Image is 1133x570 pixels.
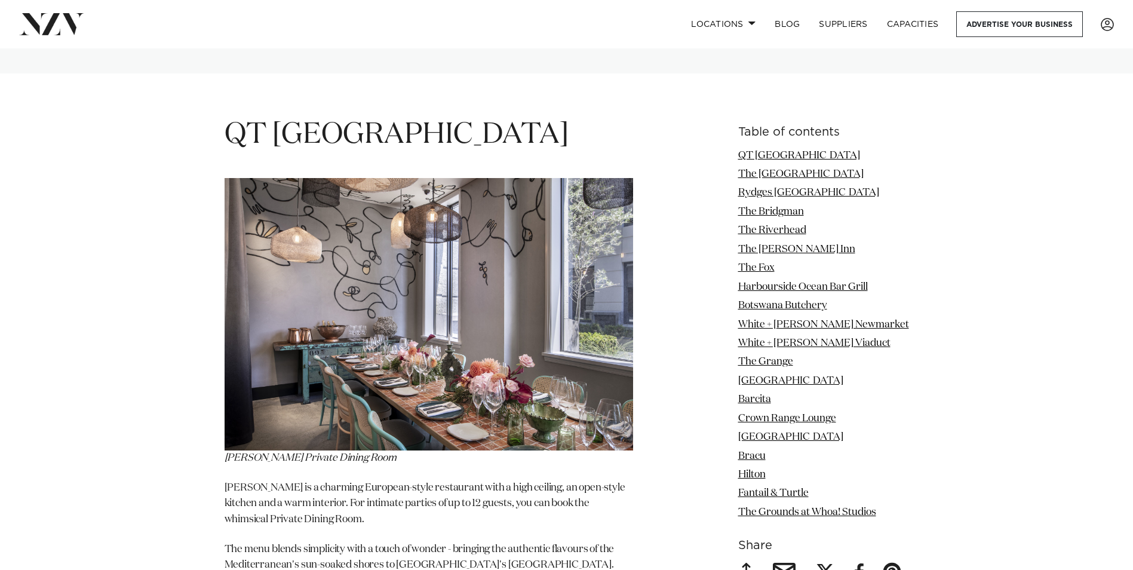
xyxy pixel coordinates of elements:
[225,480,633,528] p: [PERSON_NAME] is a charming European-style restaurant with a high ceiling, an open-style kitchen ...
[738,207,804,217] a: The Bridgman
[738,451,766,461] a: Bracu
[738,225,806,235] a: The Riverhead
[738,413,836,424] a: Crown Range Lounge
[738,151,860,161] a: QT [GEOGRAPHIC_DATA]
[225,453,397,463] em: [PERSON_NAME] Private Dining Room
[738,488,809,498] a: Fantail & Turtle
[738,169,864,179] a: The [GEOGRAPHIC_DATA]
[738,507,876,517] a: The Grounds at Whoa! Studios
[738,126,909,139] h6: Table of contents
[225,117,633,154] h1: QT [GEOGRAPHIC_DATA]
[738,263,775,273] a: The Fox
[765,11,809,37] a: BLOG
[738,357,793,367] a: The Grange
[956,11,1083,37] a: Advertise your business
[738,338,891,348] a: White + [PERSON_NAME] Viaduct
[738,244,855,255] a: The [PERSON_NAME] Inn
[738,470,766,480] a: Hilton
[738,394,771,404] a: Barcita
[877,11,948,37] a: Capacities
[681,11,765,37] a: Locations
[19,13,84,35] img: nzv-logo.png
[809,11,877,37] a: SUPPLIERS
[738,540,909,552] h6: Share
[738,432,843,442] a: [GEOGRAPHIC_DATA]
[738,282,868,292] a: Harbourside Ocean Bar Grill
[738,376,843,386] a: [GEOGRAPHIC_DATA]
[738,188,879,198] a: Rydges [GEOGRAPHIC_DATA]
[738,320,909,330] a: White + [PERSON_NAME] Newmarket
[738,301,827,311] a: Botswana Butchery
